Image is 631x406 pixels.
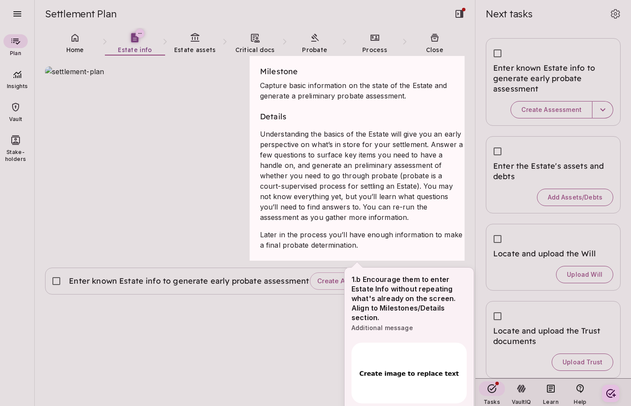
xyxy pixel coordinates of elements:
p: Additional message [351,323,467,332]
span: Milestone [260,66,298,76]
p: Understanding the basics of the Estate will give you an early perspective on what’s in store for ... [260,129,465,223]
div: 1.b Encourage them to enter Estate Info without repeating what's already on the screen. Align to ... [351,275,467,322]
span: Details [260,111,286,121]
span: Capture basic information on the state of the Estate and generate a preliminary probate assessment. [260,81,447,100]
p: Later in the process you’ll have enough information to make a final probate determination. [260,229,465,250]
